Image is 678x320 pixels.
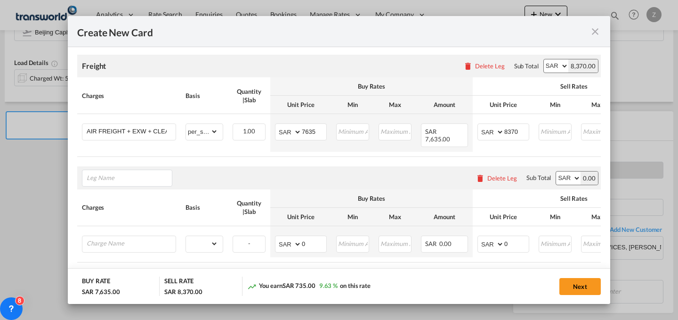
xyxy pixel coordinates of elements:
div: Delete Leg [487,174,517,182]
input: Maximum Amount [582,236,613,250]
input: Minimum Amount [337,236,369,250]
md-icon: icon-delete [463,61,473,71]
div: 0.00 [581,172,598,185]
div: Sub Total [514,62,539,70]
input: 0 [302,236,326,250]
th: Unit Price [473,96,534,114]
span: 0.00 [439,240,452,247]
div: SAR 7,635.00 [82,287,120,296]
div: Basis [186,203,223,212]
input: 8370 [504,124,529,138]
span: 7,635.00 [425,135,450,143]
div: Charges [82,203,176,212]
div: Sell Rates [477,194,670,203]
input: Maximum Amount [582,124,613,138]
div: Freight [82,61,106,71]
div: Create New Card [77,25,589,37]
th: Amount [416,208,473,226]
md-icon: icon-trending-up [247,282,257,291]
input: 7635 [302,124,326,138]
input: Minimum Amount [540,236,571,250]
th: Unit Price [270,96,331,114]
div: BUY RATE [82,277,110,287]
button: Next [559,278,601,295]
span: SAR [425,240,438,247]
input: Maximum Amount [379,124,411,138]
div: Sub Total [526,173,551,182]
button: Delete Leg [476,174,517,182]
th: Unit Price [473,208,534,226]
th: Max [374,96,416,114]
input: Maximum Amount [379,236,411,250]
div: Sell Rates [477,82,670,90]
th: Max [576,96,619,114]
div: Buy Rates [275,194,468,203]
button: Delete Leg [463,62,505,70]
div: Buy Rates [275,82,468,90]
select: per_shipment [186,124,218,139]
input: Charge Name [87,124,176,138]
span: SAR [425,128,438,135]
input: Leg Name [87,171,172,185]
th: Min [331,96,374,114]
div: SELL RATE [164,277,194,287]
span: SAR 735.00 [282,282,315,289]
th: Min [534,96,576,114]
input: Minimum Amount [540,124,571,138]
div: Charges [82,91,176,100]
input: Minimum Amount [337,124,369,138]
md-input-container: AIR FREIGHT + EXW + CLEARANCE AND DELIVERY [82,124,176,138]
span: 9.63 % [319,282,338,289]
md-icon: icon-close fg-AAA8AD m-0 pointer [589,26,601,37]
th: Min [534,208,576,226]
span: - [248,239,250,247]
div: Basis [186,91,223,100]
th: Min [331,208,374,226]
span: 1.00 [243,127,256,135]
div: You earn on this rate [247,281,371,291]
input: 0 [504,236,529,250]
th: Max [576,208,619,226]
input: Charge Name [87,236,176,250]
md-dialog: Create New Card ... [68,16,610,304]
th: Amount [416,96,473,114]
div: Quantity | Slab [233,87,266,104]
div: Delete Leg [475,62,505,70]
md-icon: icon-delete [476,173,485,183]
div: 8,370.00 [568,59,598,73]
div: SAR 8,370.00 [164,287,202,296]
div: Quantity | Slab [233,199,266,216]
th: Unit Price [270,208,331,226]
th: Max [374,208,416,226]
